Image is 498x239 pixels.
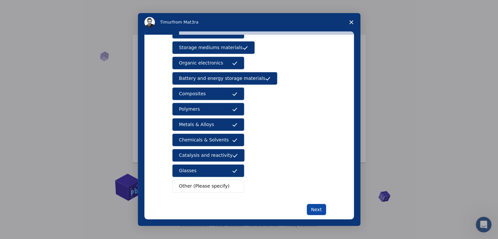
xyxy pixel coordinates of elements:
span: Composites [179,90,206,97]
button: Next [307,204,326,215]
button: Chemicals & Solvents [172,134,244,146]
span: Glasses [179,167,197,174]
span: Catalysis and reactivity [179,152,233,159]
span: Support [13,5,37,10]
span: Close survey [342,13,360,31]
button: Other (Please specify) [172,180,244,193]
button: Composites [172,87,244,100]
span: Battery and energy storage materials [179,75,266,82]
span: Other (Please specify) [179,183,230,190]
button: Catalysis and reactivity [172,149,245,162]
span: Storage mediums materials [179,44,243,51]
span: Metals & Alloys [179,121,214,128]
span: Chemicals & Solvents [179,137,229,143]
button: Metals & Alloys [172,118,244,131]
span: Organic electronics [179,60,223,66]
span: Polymers [179,106,200,113]
button: Glasses [172,164,244,177]
button: Battery and energy storage materials [172,72,278,85]
button: Polymers [172,103,244,116]
button: Organic electronics [172,57,244,69]
span: Timur [160,20,172,25]
img: Profile image for Timur [144,17,155,28]
button: Storage mediums materials [172,41,255,54]
span: from Mat3ra [172,20,198,25]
